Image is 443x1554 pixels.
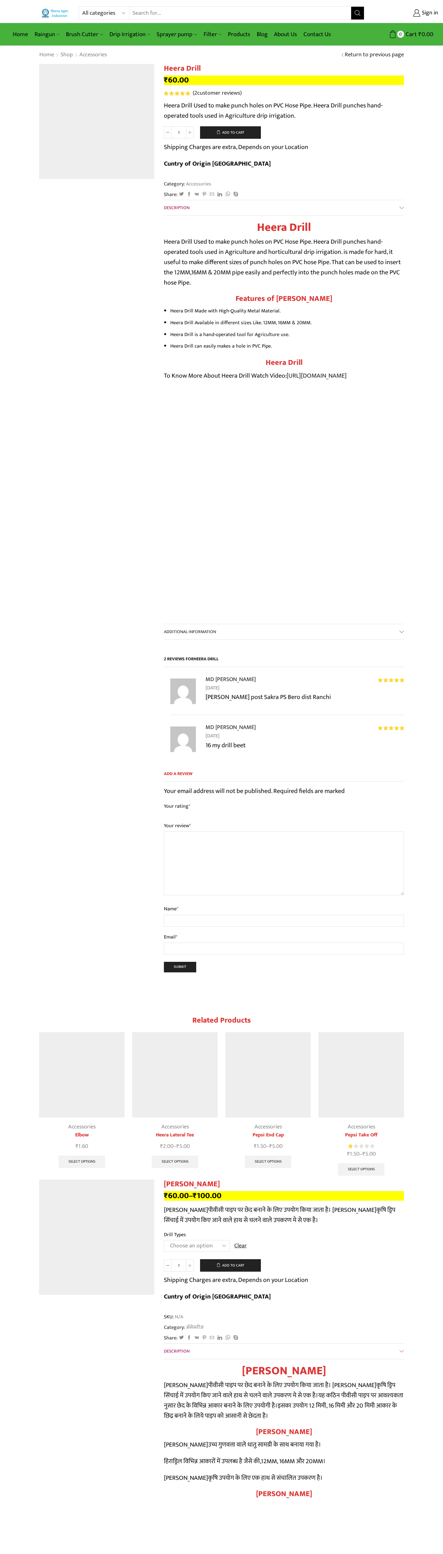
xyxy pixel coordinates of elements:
[164,180,211,188] span: Category:
[164,628,216,635] span: Additional information
[39,1032,125,1118] img: Elbow
[205,723,256,732] strong: MD [PERSON_NAME]
[318,1032,404,1118] img: pepsi take up
[164,1380,404,1421] p: [PERSON_NAME]
[245,1156,292,1168] a: Select options for “Pepsi End Cap”
[164,191,178,198] span: Share:
[164,1344,404,1359] a: Description
[170,318,404,327] li: Heera Drill Available in different sizes Like. 12MM, 16MM & 20MM.
[205,684,404,692] time: [DATE]
[164,1275,308,1285] p: Shipping Charges are extra, Depends on your Location
[397,31,404,37] span: 0
[225,1032,311,1118] img: Pepsi End Cap
[345,51,404,59] a: Return to previous page
[164,142,308,152] p: Shipping Charges are extra, Depends on your Location
[362,1149,365,1159] span: ₹
[338,1163,385,1176] a: Select options for “Pepsi Take Off”
[208,1472,323,1483] span: कृषि उपयोग के लिए एक हाथ से संचालित उपकरण है।
[164,1400,397,1421] span: इसका उपयोग 12 मिमी, 16 मिमी और 20 मिमी आकार के छिद्र बनाने के लिये पाइप को आसानी से छेदता है।
[164,158,271,169] b: Cuntry of Origin [GEOGRAPHIC_DATA]
[164,771,404,782] span: Add a review
[205,732,404,740] time: [DATE]
[193,1189,197,1202] span: ₹
[164,905,404,913] label: Name
[174,1313,183,1321] span: N/A
[348,1143,353,1150] span: Rated out of 5
[60,51,73,59] a: Shop
[153,27,200,42] a: Sprayer pump
[225,27,254,42] a: Products
[106,27,153,42] a: Drip Irrigation
[76,1142,78,1151] span: ₹
[269,1142,283,1151] bdi: 5.00
[192,1014,251,1027] span: Related products
[286,370,347,381] a: [URL][DOMAIN_NAME]
[164,962,196,972] input: Submit
[242,1361,326,1380] strong: [PERSON_NAME]
[254,1142,266,1151] bdi: 1.50
[318,1131,404,1139] a: Pepsi Take Off
[205,740,404,750] p: 16 my drill beet
[164,91,190,96] div: Rated 5.00 out of 5
[164,1191,404,1201] p: –
[418,29,433,39] bdi: 0.00
[404,30,417,39] span: Cart
[348,1122,375,1132] a: Accessories
[208,1380,376,1391] span: पीवीसी पाइप पर छेद बनाने के लिए उपयोग किया जाता है। [PERSON_NAME]
[193,1189,221,1202] bdi: 100.00
[164,91,190,96] span: Rated out of 5 based on customer ratings
[164,1347,189,1355] span: Description
[160,1142,163,1151] span: ₹
[164,803,404,810] label: Your rating
[160,1142,173,1151] bdi: 2.00
[200,27,225,42] a: Filter
[161,1122,189,1132] a: Accessories
[164,1291,271,1302] b: Cuntry of Origin [GEOGRAPHIC_DATA]
[200,1259,261,1272] button: Add to cart
[164,1205,395,1226] span: कृषि ड्रिप सिंचाई में उपयोग किए जाने वाले हाथ से चलने वाले उपकरण मे से एक है।
[164,1390,403,1411] span: यह कठिन पीवीसी पाइप पर आवश्यकता नुसार छेद के विभिन्न आकार बनाने के लिए उपयोगी है।
[351,7,364,20] button: Search button
[39,64,154,179] img: Heera Drill
[374,7,438,19] a: Sign in
[172,1260,186,1272] input: Product quantity
[271,27,300,42] a: About Us
[418,29,422,39] span: ₹
[164,1313,404,1321] span: SKU:
[225,1142,311,1151] span: –
[132,1032,218,1118] img: Reducer Tee For Drip Lateral
[378,726,404,730] span: Rated out of 5
[164,1440,404,1450] p: [PERSON_NAME]
[164,294,404,303] h2: Features of [PERSON_NAME]
[164,1334,178,1342] span: Share:
[164,1324,204,1331] span: Category:
[378,678,404,682] span: Rated out of 5
[164,204,189,211] span: Description
[172,126,186,138] input: Product quantity
[185,1323,204,1331] a: अ‍ॅसेसरीज
[347,1149,359,1159] bdi: 1.50
[129,7,351,20] input: Search for...
[68,1122,96,1132] a: Accessories
[39,51,54,59] a: Home
[164,237,404,288] p: Heera Drill Used to make punch holes on PVC Hose Pipe. Heera Drill punches hand-operated tools us...
[234,1242,247,1250] a: Clear options
[164,91,191,96] span: 2
[164,1473,404,1483] p: [PERSON_NAME]
[420,9,438,17] span: Sign in
[348,1143,374,1150] div: Rated 1.00 out of 5
[164,371,404,381] p: To Know More About Heera Drill Watch Video:
[269,1142,272,1151] span: ₹
[205,692,404,702] p: [PERSON_NAME] post Sakra PS Bero dist Ranchi
[164,656,404,667] h2: 2 reviews for
[176,1142,179,1151] span: ₹
[371,28,433,40] a: 0 Cart ₹0.00
[347,1149,350,1159] span: ₹
[205,675,256,684] strong: MD [PERSON_NAME]
[132,1131,218,1139] a: Heera Lateral Tee
[132,1142,218,1151] span: –
[254,1122,282,1132] a: Accessories
[164,1205,404,1225] p: [PERSON_NAME]
[254,27,271,42] a: Blog
[164,100,404,121] p: Heera Drill Used to make punch holes on PVC Hose Pipe. Heera Drill punches hand-operated tools us...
